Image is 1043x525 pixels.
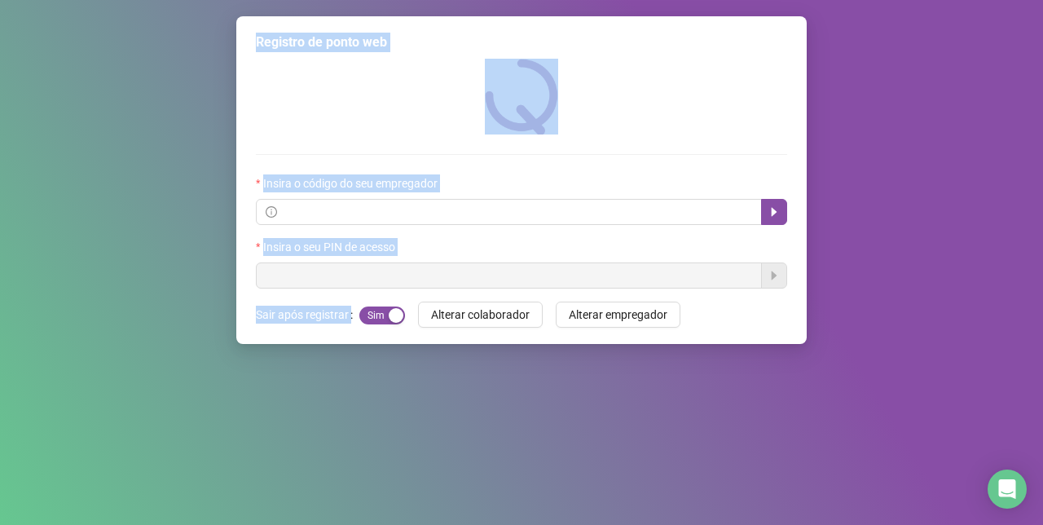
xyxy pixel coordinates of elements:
[768,205,781,218] span: caret-right
[418,302,543,328] button: Alterar colaborador
[431,306,530,324] span: Alterar colaborador
[485,59,558,135] img: QRPoint
[256,302,359,328] label: Sair após registrar
[256,33,787,52] div: Registro de ponto web
[256,174,448,192] label: Insira o código do seu empregador
[556,302,680,328] button: Alterar empregador
[266,206,277,218] span: info-circle
[569,306,667,324] span: Alterar empregador
[988,470,1027,509] div: Open Intercom Messenger
[256,238,406,256] label: Insira o seu PIN de acesso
